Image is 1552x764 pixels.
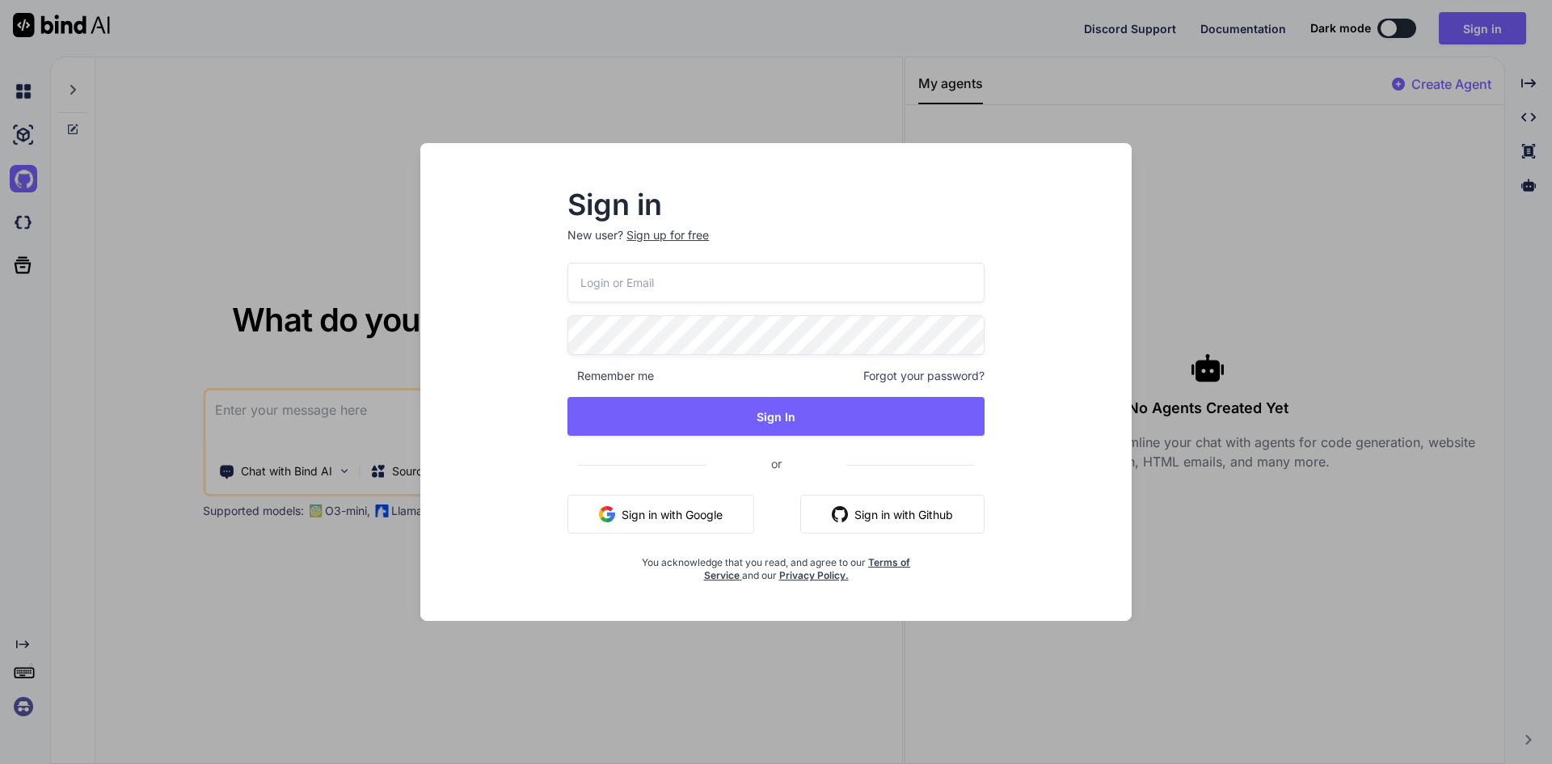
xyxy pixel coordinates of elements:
button: Sign in with Github [800,495,985,534]
img: google [599,506,615,522]
span: Forgot your password? [863,368,985,384]
button: Sign in with Google [567,495,754,534]
button: Sign In [567,397,985,436]
div: Sign up for free [626,227,709,243]
p: New user? [567,227,985,263]
div: You acknowledge that you read, and agree to our and our [637,547,915,582]
a: Privacy Policy. [779,569,849,581]
span: or [706,444,846,483]
span: Remember me [567,368,654,384]
input: Login or Email [567,263,985,302]
img: github [832,506,848,522]
a: Terms of Service [704,556,911,581]
h2: Sign in [567,192,985,217]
